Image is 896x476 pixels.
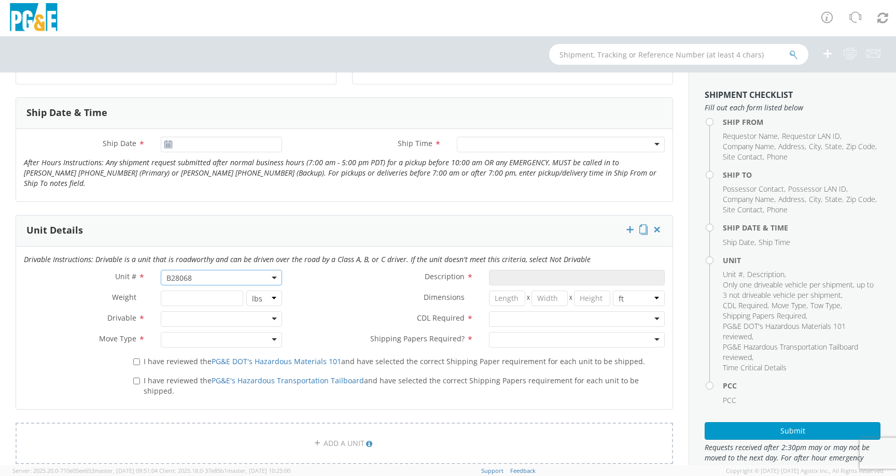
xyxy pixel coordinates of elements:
[723,141,776,152] li: ,
[133,378,140,384] input: I have reviewed thePG&E's Hazardous Transportation Tailboardand have selected the correct Shippin...
[723,363,787,372] span: Time Critical Details
[778,194,806,205] li: ,
[525,291,531,306] span: X
[767,152,788,162] span: Phone
[94,467,158,474] span: master, [DATE] 09:51:04
[723,300,767,310] span: CDL Required
[723,342,878,363] li: ,
[723,269,745,280] li: ,
[723,269,743,279] span: Unit #
[726,467,884,475] span: Copyright © [DATE]-[DATE] Agistix Inc., All Rights Reserved
[772,300,806,310] span: Move Type
[825,141,842,151] span: State
[723,300,769,311] li: ,
[99,334,136,343] span: Move Type
[144,376,639,396] span: I have reviewed the and have selected the correct Shipping Papers requirement for each unit to be...
[212,376,364,385] a: PG&E's Hazardous Transportation Tailboard
[723,184,784,194] span: Possessor Contact
[747,269,786,280] li: ,
[549,44,808,65] input: Shipment, Tracking or Reference Number (at least 4 chars)
[723,131,778,141] span: Requestor Name
[424,292,465,302] span: Dimensions
[8,3,60,34] img: pge-logo-06675f144f4cfa6a6814.png
[417,313,465,323] span: CDL Required
[782,131,842,141] li: ,
[568,291,574,306] span: X
[398,138,432,148] span: Ship Time
[723,194,776,205] li: ,
[159,467,290,474] span: Client: 2025.18.0-37e85b1
[723,237,756,248] li: ,
[115,271,136,281] span: Unit #
[26,225,83,236] h3: Unit Details
[723,311,806,321] span: Shipping Papers Required
[809,141,821,151] span: City
[510,467,536,474] a: Feedback
[723,321,846,341] span: PG&E DOT's Hazardous Materials 101 reviewed
[723,321,878,342] li: ,
[161,270,282,285] span: B28068
[705,422,880,440] button: Submit
[723,131,779,141] li: ,
[723,118,880,126] h4: Ship From
[489,291,525,306] input: Length
[705,89,793,100] strong: Shipment Checklist
[723,311,807,321] li: ,
[133,358,140,365] input: I have reviewed thePG&E DOT's Hazardous Materials 101and have selected the correct Shipping Paper...
[107,313,136,323] span: Drivable
[723,237,754,247] span: Ship Date
[846,194,877,205] li: ,
[778,194,805,204] span: Address
[825,141,844,152] li: ,
[778,141,806,152] li: ,
[723,171,880,179] h4: Ship To
[26,108,107,118] h3: Ship Date & Time
[574,291,610,306] input: Height
[767,205,788,214] span: Phone
[723,224,880,232] h4: Ship Date & Time
[788,184,846,194] span: Possessor LAN ID
[425,271,465,281] span: Description
[723,152,763,162] span: Site Contact
[723,205,764,215] li: ,
[723,382,880,390] h4: PCC
[112,292,136,302] span: Weight
[370,334,465,343] span: Shipping Papers Required?
[723,280,878,300] li: ,
[809,194,822,205] li: ,
[12,467,158,474] span: Server: 2025.20.0-710e05ee653
[778,141,805,151] span: Address
[810,300,841,310] span: Tow Type
[723,141,774,151] span: Company Name
[809,194,821,204] span: City
[24,157,656,188] i: After Hours Instructions: Any shipment request submitted after normal business hours (7:00 am - 5...
[846,194,875,204] span: Zip Code
[212,356,341,366] a: PG&E DOT's Hazardous Materials 101
[16,423,673,464] a: ADD A UNIT
[846,141,875,151] span: Zip Code
[723,256,880,264] h4: Unit
[705,103,880,113] span: Fill out each form listed below
[846,141,877,152] li: ,
[723,194,774,204] span: Company Name
[723,152,764,162] li: ,
[723,280,874,300] span: Only one driveable vehicle per shipment, up to 3 not driveable vehicle per shipment
[723,184,786,194] li: ,
[747,269,785,279] span: Description
[227,467,290,474] span: master, [DATE] 10:25:00
[103,138,136,148] span: Ship Date
[705,442,880,473] span: Requests received after 2:30pm may or may not be moved to the next day. For after hour emergency ...
[810,300,842,311] li: ,
[481,467,503,474] a: Support
[759,237,790,247] span: Ship Time
[531,291,568,306] input: Width
[144,356,645,366] span: I have reviewed the and have selected the correct Shipping Paper requirement for each unit to be ...
[24,254,591,264] i: Drivable Instructions: Drivable is a unit that is roadworthy and can be driven over the road by a...
[723,342,858,362] span: PG&E Hazardous Transportation Tailboard reviewed
[782,131,840,141] span: Requestor LAN ID
[723,205,763,214] span: Site Contact
[825,194,842,204] span: State
[809,141,822,152] li: ,
[166,273,276,283] span: B28068
[772,300,808,311] li: ,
